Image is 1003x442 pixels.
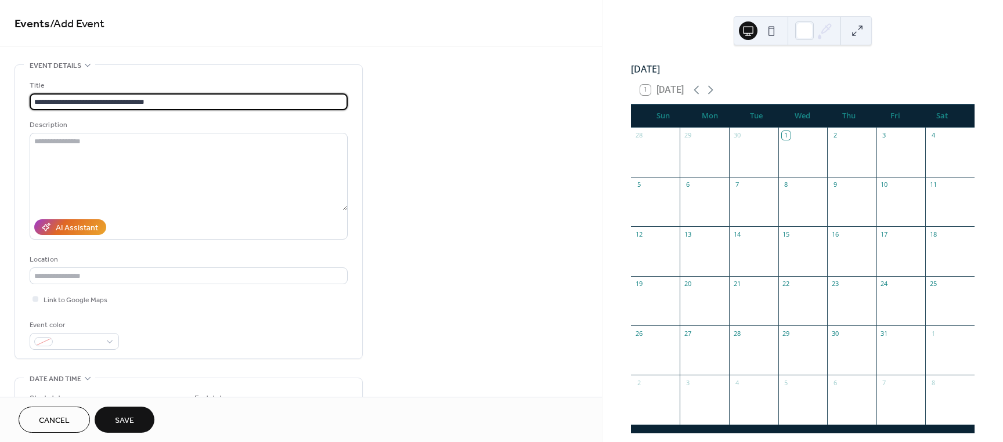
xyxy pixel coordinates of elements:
[826,104,872,128] div: Thu
[30,253,345,266] div: Location
[880,230,889,238] div: 17
[831,280,839,288] div: 23
[56,222,98,234] div: AI Assistant
[30,79,345,92] div: Title
[683,329,692,338] div: 27
[733,104,780,128] div: Tue
[880,378,889,387] div: 7
[95,407,154,433] button: Save
[782,329,791,338] div: 29
[831,180,839,189] div: 9
[733,280,741,288] div: 21
[872,104,919,128] div: Fri
[733,329,741,338] div: 28
[30,60,81,72] span: Event details
[634,329,643,338] div: 26
[782,378,791,387] div: 5
[30,319,117,331] div: Event color
[929,131,937,140] div: 4
[687,104,733,128] div: Mon
[880,131,889,140] div: 3
[30,373,81,385] span: Date and time
[880,329,889,338] div: 31
[194,393,227,405] div: End date
[782,230,791,238] div: 15
[929,329,937,338] div: 1
[782,131,791,140] div: 1
[919,104,965,128] div: Sat
[831,378,839,387] div: 6
[683,230,692,238] div: 13
[880,180,889,189] div: 10
[733,378,741,387] div: 4
[880,280,889,288] div: 24
[39,415,70,427] span: Cancel
[683,378,692,387] div: 3
[30,119,345,131] div: Description
[634,180,643,189] div: 5
[782,280,791,288] div: 22
[19,407,90,433] button: Cancel
[733,230,741,238] div: 14
[831,131,839,140] div: 2
[15,13,50,35] a: Events
[683,180,692,189] div: 6
[780,104,826,128] div: Wed
[831,329,839,338] div: 30
[634,230,643,238] div: 12
[631,62,975,76] div: [DATE]
[683,131,692,140] div: 29
[929,378,937,387] div: 8
[50,13,104,35] span: / Add Event
[683,280,692,288] div: 20
[634,131,643,140] div: 28
[115,415,134,427] span: Save
[733,131,741,140] div: 30
[929,230,937,238] div: 18
[831,230,839,238] div: 16
[30,393,66,405] div: Start date
[929,180,937,189] div: 11
[634,280,643,288] div: 19
[929,280,937,288] div: 25
[34,219,106,235] button: AI Assistant
[733,180,741,189] div: 7
[640,104,687,128] div: Sun
[634,378,643,387] div: 2
[782,180,791,189] div: 8
[44,294,107,306] span: Link to Google Maps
